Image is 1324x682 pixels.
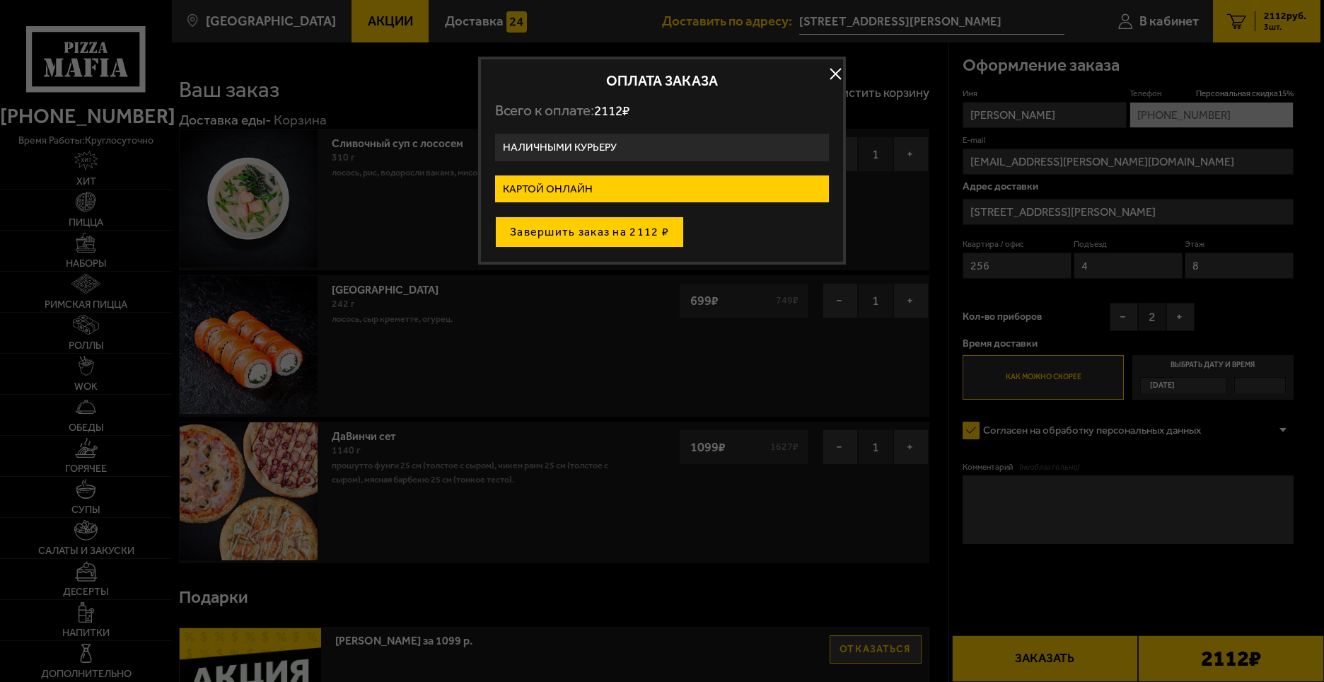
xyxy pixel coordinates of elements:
p: Всего к оплате: [495,102,829,120]
label: Наличными курьеру [495,134,829,161]
span: 2112 ₽ [594,103,629,119]
h2: Оплата заказа [495,74,829,88]
button: Завершить заказ на 2112 ₽ [495,216,684,248]
label: Картой онлайн [495,175,829,203]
